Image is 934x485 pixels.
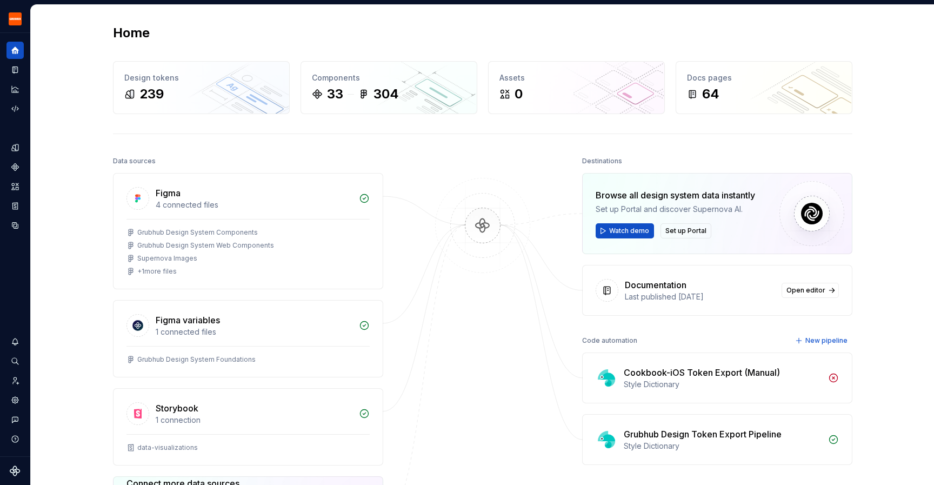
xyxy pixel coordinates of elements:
[6,353,24,370] button: Search ⌘K
[139,85,164,103] div: 239
[6,100,24,117] a: Code automation
[596,189,755,202] div: Browse all design system data instantly
[624,441,822,451] div: Style Dictionary
[137,228,258,237] div: Grubhub Design System Components
[137,443,198,452] div: data-visualizations
[6,197,24,215] a: Storybook stories
[156,327,352,337] div: 1 connected files
[624,379,822,390] div: Style Dictionary
[9,12,22,25] img: 4e8d6f31-f5cf-47b4-89aa-e4dec1dc0822.png
[792,333,852,348] button: New pipeline
[702,85,719,103] div: 64
[6,391,24,409] a: Settings
[156,402,198,415] div: Storybook
[137,254,197,263] div: Supernova Images
[156,314,220,327] div: Figma variables
[312,72,466,83] div: Components
[499,72,653,83] div: Assets
[6,333,24,350] button: Notifications
[582,154,622,169] div: Destinations
[624,428,782,441] div: Grubhub Design Token Export Pipeline
[6,158,24,176] a: Components
[156,200,352,210] div: 4 connected files
[609,227,649,235] span: Watch demo
[156,415,352,426] div: 1 connection
[113,24,150,42] h2: Home
[596,204,755,215] div: Set up Portal and discover Supernova AI.
[6,372,24,389] a: Invite team
[665,227,706,235] span: Set up Portal
[805,336,848,345] span: New pipeline
[596,223,654,238] button: Watch demo
[6,411,24,428] button: Contact support
[156,187,181,200] div: Figma
[6,139,24,156] a: Design tokens
[786,286,825,295] span: Open editor
[515,85,523,103] div: 0
[113,173,383,289] a: Figma4 connected filesGrubhub Design System ComponentsGrubhub Design System Web ComponentsSuperno...
[661,223,711,238] button: Set up Portal
[625,291,775,302] div: Last published [DATE]
[113,388,383,466] a: Storybook1 connectiondata-visualizations
[625,278,686,291] div: Documentation
[113,61,290,114] a: Design tokens239
[137,355,256,364] div: Grubhub Design System Foundations
[687,72,841,83] div: Docs pages
[676,61,852,114] a: Docs pages64
[327,85,343,103] div: 33
[6,217,24,234] a: Data sources
[6,42,24,59] a: Home
[373,85,399,103] div: 304
[137,267,177,276] div: + 1 more files
[6,61,24,78] a: Documentation
[301,61,477,114] a: Components33304
[624,366,780,379] div: Cookbook-iOS Token Export (Manual)
[782,283,839,298] a: Open editor
[113,154,156,169] div: Data sources
[137,241,274,250] div: Grubhub Design System Web Components
[488,61,665,114] a: Assets0
[113,300,383,377] a: Figma variables1 connected filesGrubhub Design System Foundations
[582,333,637,348] div: Code automation
[10,466,21,476] svg: Supernova Logo
[6,81,24,98] a: Analytics
[124,72,278,83] div: Design tokens
[6,178,24,195] a: Assets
